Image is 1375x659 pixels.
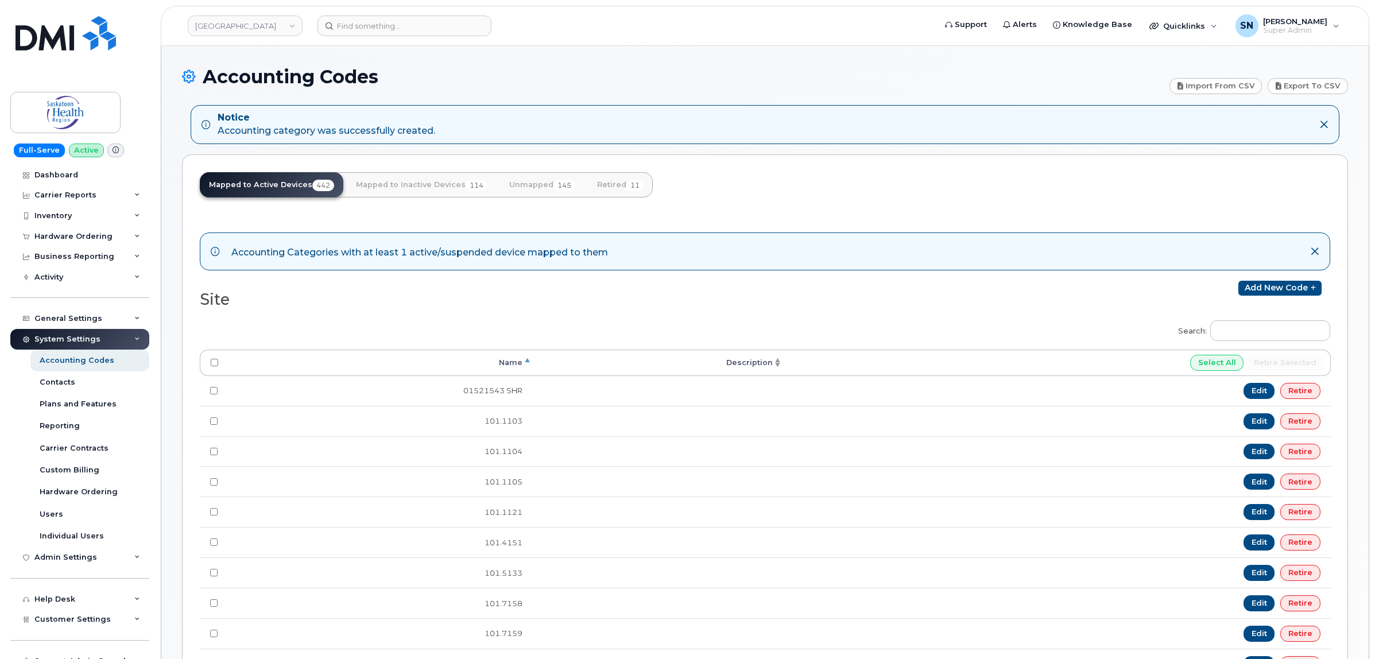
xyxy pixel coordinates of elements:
[1244,595,1275,611] a: Edit
[228,406,533,436] td: 101.1103
[1244,413,1275,429] a: Edit
[347,172,497,197] a: Mapped to Inactive Devices
[1244,626,1275,642] a: Edit
[553,180,575,191] span: 145
[1280,413,1320,429] a: Retire
[218,111,435,125] strong: Notice
[1169,78,1262,94] a: Import from CSV
[1280,383,1320,399] a: Retire
[200,172,343,197] a: Mapped to Active Devices
[228,497,533,527] td: 101.1121
[1171,313,1330,345] label: Search:
[1244,383,1275,399] a: Edit
[1244,504,1275,520] a: Edit
[228,557,533,588] td: 101.5133
[228,618,533,649] td: 101.7159
[1244,444,1275,460] a: Edit
[231,243,608,259] div: Accounting Categories with at least 1 active/suspended device mapped to them
[228,588,533,618] td: 101.7158
[1280,626,1320,642] a: Retire
[182,67,1164,87] h1: Accounting Codes
[218,111,435,138] div: Accounting category was successfully created.
[1244,534,1275,551] a: Edit
[312,180,334,191] span: 442
[228,527,533,557] td: 101.4151
[1244,474,1275,490] a: Edit
[228,436,533,467] td: 101.1104
[466,180,487,191] span: 114
[228,376,533,406] td: 01521543 SHR
[1238,281,1322,296] a: Add new code
[1244,565,1275,581] a: Edit
[1280,534,1320,551] a: Retire
[588,172,653,197] a: Retired
[533,350,783,376] th: Description: activate to sort column ascending
[228,350,533,376] th: Name: activate to sort column descending
[200,291,756,308] h2: Site
[1280,444,1320,460] a: Retire
[1280,474,1320,490] a: Retire
[1280,565,1320,581] a: Retire
[626,180,644,191] span: 11
[228,466,533,497] td: 101.1105
[1190,355,1244,371] input: Select All
[1268,78,1348,94] a: Export to CSV
[1280,595,1320,611] a: Retire
[1210,320,1330,341] input: Search:
[1280,504,1320,520] a: Retire
[500,172,584,197] a: Unmapped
